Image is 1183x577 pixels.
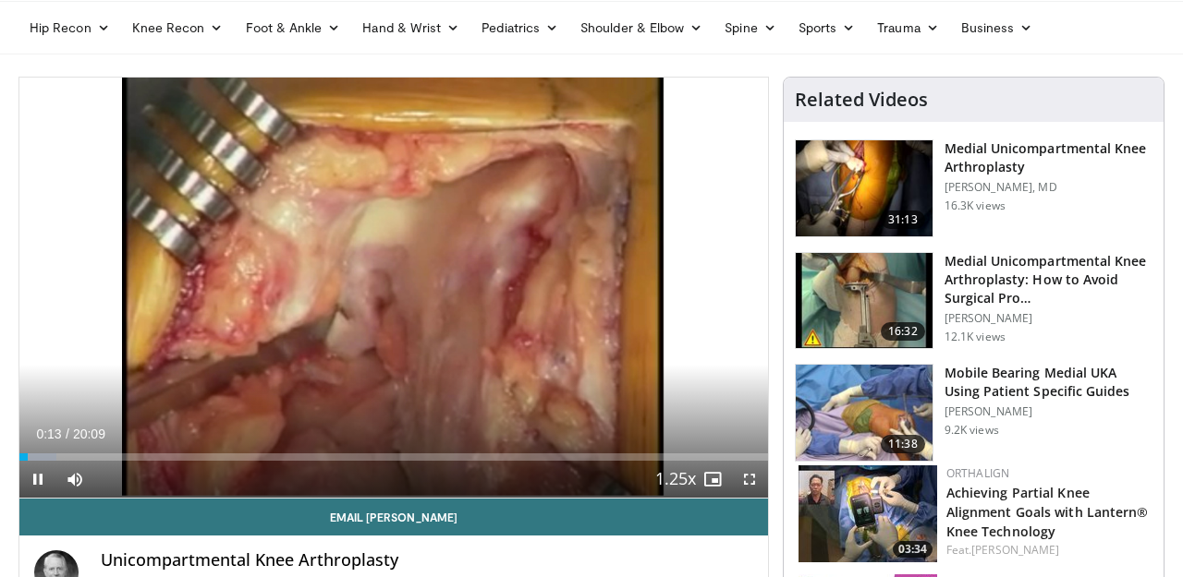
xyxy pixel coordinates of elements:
a: Shoulder & Elbow [569,9,713,46]
button: Mute [56,461,93,498]
h3: Medial Unicompartmental Knee Arthroplasty: How to Avoid Surgical Pro… [945,252,1153,307]
a: Knee Recon [121,9,235,46]
a: Spine [713,9,787,46]
a: Hand & Wrist [351,9,470,46]
a: 31:13 Medial Unicompartmental Knee Arthroplasty [PERSON_NAME], MD 16.3K views [795,139,1153,237]
p: 16.3K views [945,198,1006,213]
video-js: Video Player [19,78,768,499]
div: Feat. [946,542,1149,559]
a: Email [PERSON_NAME] [19,499,768,535]
h4: Related Videos [795,89,928,111]
p: [PERSON_NAME], MD [945,180,1153,195]
span: 16:32 [881,322,925,341]
a: 11:38 Mobile Bearing Medial UKA Using Patient Specific Guides [PERSON_NAME] 9.2K views [795,364,1153,462]
span: 11:38 [881,435,925,453]
a: Hip Recon [18,9,121,46]
button: Playback Rate [657,461,694,498]
a: 16:32 Medial Unicompartmental Knee Arthroplasty: How to Avoid Surgical Pro… [PERSON_NAME] 12.1K v... [795,252,1153,350]
h4: Unicompartmental Knee Arthroplasty [101,550,753,571]
p: 12.1K views [945,330,1006,344]
button: Fullscreen [731,461,768,498]
h3: Mobile Bearing Medial UKA Using Patient Specific Guides [945,364,1153,401]
a: Achieving Partial Knee Alignment Goals with Lantern® Knee Technology [946,484,1149,540]
p: 9.2K views [945,423,999,438]
a: Pediatrics [470,9,569,46]
p: [PERSON_NAME] [945,404,1153,419]
a: Sports [787,9,867,46]
div: Progress Bar [19,453,768,461]
span: 31:13 [881,210,925,229]
a: OrthAlign [946,465,1010,481]
button: Enable picture-in-picture mode [694,461,731,498]
span: / [66,427,69,441]
a: [PERSON_NAME] [971,542,1059,558]
a: Trauma [866,9,950,46]
a: Foot & Ankle [235,9,352,46]
img: e169f474-c5d3-4653-a278-c0996aadbacb.150x105_q85_crop-smart_upscale.jpg [799,465,937,562]
span: 0:13 [36,427,61,441]
img: ZdWCH7dOnnmQ9vqn5hMDoxOmdtO6xlQD_1.150x105_q85_crop-smart_upscale.jpg [796,253,933,349]
img: 294122_0000_1.png.150x105_q85_crop-smart_upscale.jpg [796,140,933,236]
span: 20:09 [73,427,105,441]
button: Pause [19,461,56,498]
img: 316317_0000_1.png.150x105_q85_crop-smart_upscale.jpg [796,365,933,461]
span: 03:34 [893,541,933,558]
p: [PERSON_NAME] [945,311,1153,326]
a: Business [950,9,1044,46]
h3: Medial Unicompartmental Knee Arthroplasty [945,139,1153,176]
a: 03:34 [799,465,937,562]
